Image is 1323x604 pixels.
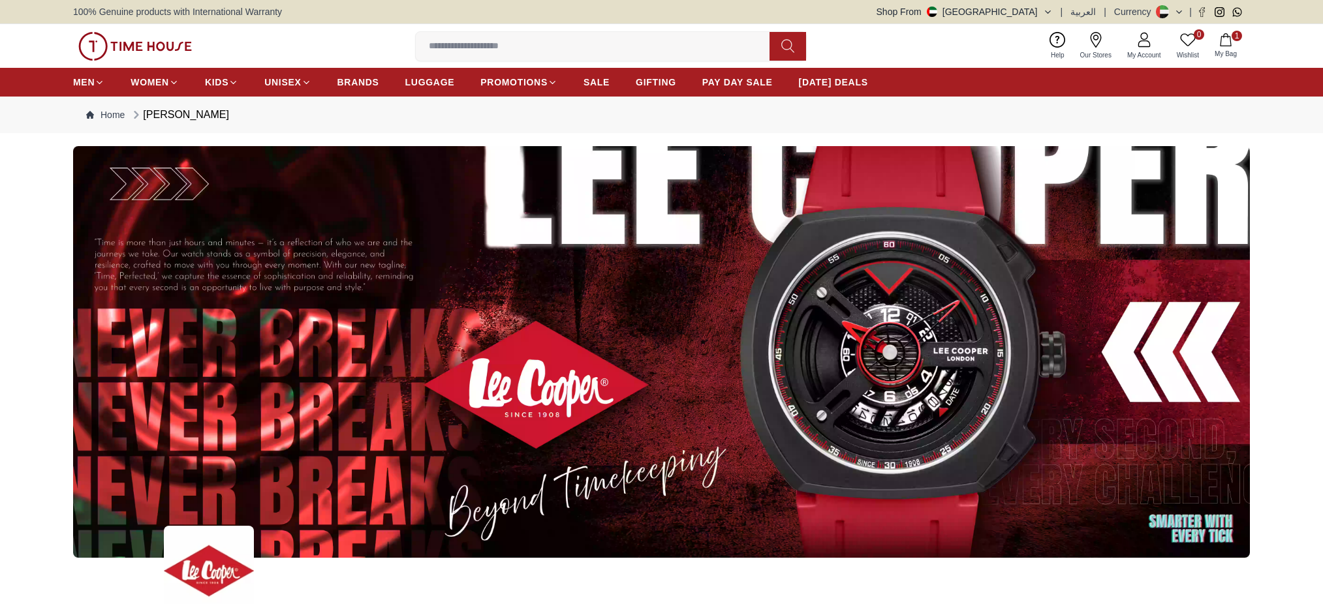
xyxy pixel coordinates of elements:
[584,70,610,94] a: SALE
[73,70,104,94] a: MEN
[1172,50,1204,60] span: Wishlist
[205,76,228,89] span: KIDS
[636,70,676,94] a: GIFTING
[1197,7,1207,17] a: Facebook
[205,70,238,94] a: KIDS
[130,107,229,123] div: [PERSON_NAME]
[1070,5,1096,18] button: العربية
[264,70,311,94] a: UNISEX
[1194,29,1204,40] span: 0
[73,5,282,18] span: 100% Genuine products with International Warranty
[1232,7,1242,17] a: Whatsapp
[131,70,179,94] a: WOMEN
[1122,50,1166,60] span: My Account
[480,76,548,89] span: PROMOTIONS
[1075,50,1117,60] span: Our Stores
[480,70,557,94] a: PROMOTIONS
[1169,29,1207,63] a: 0Wishlist
[1072,29,1119,63] a: Our Stores
[405,76,455,89] span: LUGGAGE
[73,76,95,89] span: MEN
[337,76,379,89] span: BRANDS
[877,5,1053,18] button: Shop From[GEOGRAPHIC_DATA]
[1061,5,1063,18] span: |
[799,76,868,89] span: [DATE] DEALS
[264,76,301,89] span: UNISEX
[702,70,773,94] a: PAY DAY SALE
[131,76,169,89] span: WOMEN
[1104,5,1106,18] span: |
[1209,49,1242,59] span: My Bag
[405,70,455,94] a: LUGGAGE
[73,97,1250,133] nav: Breadcrumb
[927,7,937,17] img: United Arab Emirates
[1046,50,1070,60] span: Help
[799,70,868,94] a: [DATE] DEALS
[337,70,379,94] a: BRANDS
[584,76,610,89] span: SALE
[73,146,1250,558] img: ...
[86,108,125,121] a: Home
[1043,29,1072,63] a: Help
[78,32,192,61] img: ...
[1215,7,1224,17] a: Instagram
[1189,5,1192,18] span: |
[1232,31,1242,41] span: 1
[636,76,676,89] span: GIFTING
[702,76,773,89] span: PAY DAY SALE
[1114,5,1157,18] div: Currency
[1207,31,1245,61] button: 1My Bag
